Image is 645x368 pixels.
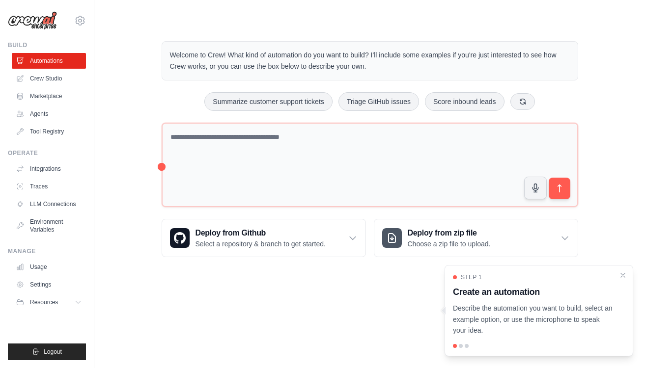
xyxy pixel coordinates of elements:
[425,92,505,111] button: Score inbound leads
[8,343,86,360] button: Logout
[8,11,57,30] img: Logo
[30,298,58,306] span: Resources
[596,321,645,368] iframe: Chat Widget
[12,106,86,122] a: Agents
[170,50,570,72] p: Welcome to Crew! What kind of automation do you want to build? I'll include some examples if you'...
[44,348,62,356] span: Logout
[12,277,86,292] a: Settings
[12,124,86,139] a: Tool Registry
[12,196,86,212] a: LLM Connections
[196,227,326,239] h3: Deploy from Github
[12,71,86,86] a: Crew Studio
[12,259,86,275] a: Usage
[619,271,627,279] button: Close walkthrough
[8,247,86,255] div: Manage
[12,294,86,310] button: Resources
[12,214,86,237] a: Environment Variables
[8,149,86,157] div: Operate
[461,273,482,281] span: Step 1
[196,239,326,249] p: Select a repository & branch to get started.
[408,239,491,249] p: Choose a zip file to upload.
[204,92,332,111] button: Summarize customer support tickets
[12,53,86,69] a: Automations
[453,303,613,336] p: Describe the automation you want to build, select an example option, or use the microphone to spe...
[12,88,86,104] a: Marketplace
[338,92,419,111] button: Triage GitHub issues
[408,227,491,239] h3: Deploy from zip file
[12,179,86,194] a: Traces
[8,41,86,49] div: Build
[12,161,86,177] a: Integrations
[453,285,613,299] h3: Create an automation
